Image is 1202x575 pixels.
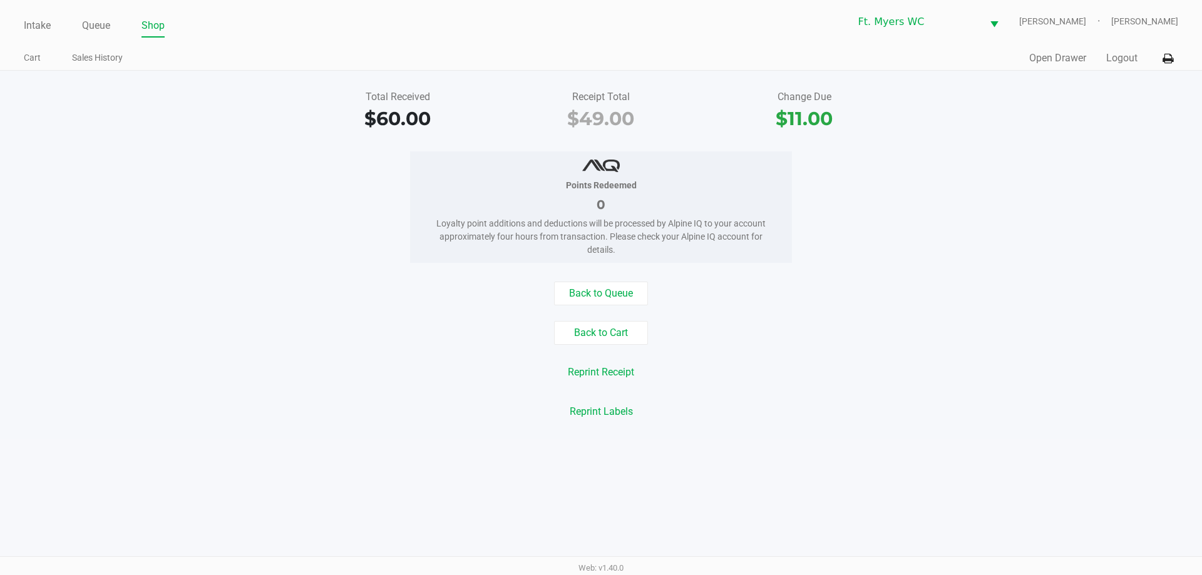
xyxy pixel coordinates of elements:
[1019,15,1111,28] span: [PERSON_NAME]
[24,17,51,34] a: Intake
[982,7,1006,36] button: Select
[24,50,41,66] a: Cart
[429,179,773,192] div: Points Redeemed
[560,360,642,384] button: Reprint Receipt
[429,195,773,214] div: 0
[578,563,624,572] span: Web: v1.40.0
[562,400,641,424] button: Reprint Labels
[712,89,896,104] div: Change Due
[82,17,110,34] a: Queue
[554,321,648,345] button: Back to Cart
[712,104,896,133] div: $11.00
[306,89,490,104] div: Total Received
[858,14,975,29] span: Ft. Myers WC
[1106,51,1138,66] button: Logout
[509,89,694,104] div: Receipt Total
[72,50,123,66] a: Sales History
[1029,51,1086,66] button: Open Drawer
[306,104,490,133] div: $60.00
[1111,15,1178,28] span: [PERSON_NAME]
[429,217,773,257] div: Loyalty point additions and deductions will be processed by Alpine IQ to your account approximate...
[509,104,694,133] div: $49.00
[141,17,165,34] a: Shop
[554,282,648,305] button: Back to Queue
